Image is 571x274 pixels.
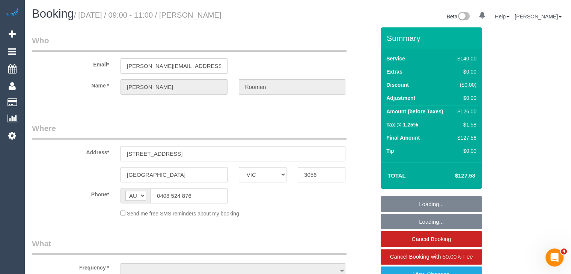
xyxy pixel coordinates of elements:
[455,68,476,75] div: $0.00
[151,188,227,203] input: Phone*
[386,121,418,128] label: Tax @ 1.25%
[457,12,470,22] img: New interface
[298,167,345,182] input: Post Code*
[26,79,115,89] label: Name *
[455,55,476,62] div: $140.00
[515,14,562,20] a: [PERSON_NAME]
[390,253,473,260] span: Cancel Booking with 50.00% Fee
[545,248,563,266] iframe: Intercom live chat
[455,134,476,142] div: $127.58
[26,261,115,271] label: Frequency *
[121,167,227,182] input: Suburb*
[455,121,476,128] div: $1.58
[32,35,347,52] legend: Who
[455,94,476,102] div: $0.00
[495,14,509,20] a: Help
[32,7,74,20] span: Booking
[32,123,347,140] legend: Where
[26,188,115,198] label: Phone*
[386,134,420,142] label: Final Amount
[239,79,346,95] input: Last Name*
[381,231,482,247] a: Cancel Booking
[26,146,115,156] label: Address*
[121,79,227,95] input: First Name*
[386,55,405,62] label: Service
[386,94,415,102] label: Adjustment
[127,211,239,217] span: Send me free SMS reminders about my booking
[381,249,482,265] a: Cancel Booking with 50.00% Fee
[561,248,567,254] span: 4
[121,58,227,74] input: Email*
[387,34,478,42] h3: Summary
[26,58,115,68] label: Email*
[455,108,476,115] div: $126.00
[32,238,347,255] legend: What
[74,11,221,19] small: / [DATE] / 09:00 - 11:00 / [PERSON_NAME]
[386,108,443,115] label: Amount (before Taxes)
[386,68,402,75] label: Extras
[455,147,476,155] div: $0.00
[5,8,20,18] img: Automaid Logo
[386,81,409,89] label: Discount
[432,173,475,179] h4: $127.58
[447,14,470,20] a: Beta
[387,172,406,179] strong: Total
[386,147,394,155] label: Tip
[455,81,476,89] div: ($0.00)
